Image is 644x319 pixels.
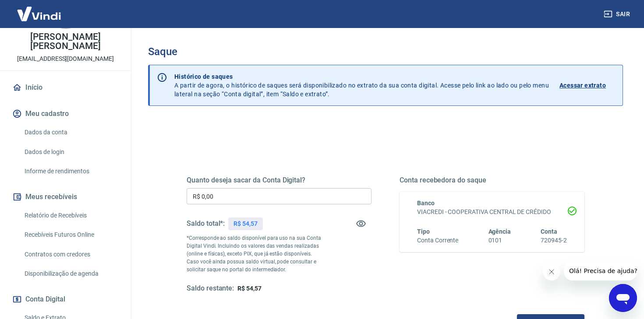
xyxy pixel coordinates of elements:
[541,236,567,245] h6: 720945-2
[17,54,114,63] p: [EMAIL_ADDRESS][DOMAIN_NAME]
[21,226,120,244] a: Recebíveis Futuros Online
[234,219,258,228] p: R$ 54,57
[187,284,234,293] h5: Saldo restante:
[564,261,637,280] iframe: Message from company
[417,207,567,217] h6: VIACREDI - COOPERATIVA CENTRAL DE CRÉDIDO
[417,236,458,245] h6: Conta Corrente
[187,219,225,228] h5: Saldo total*:
[148,46,623,58] h3: Saque
[541,228,557,235] span: Conta
[21,143,120,161] a: Dados de login
[488,228,511,235] span: Agência
[174,72,549,81] p: Histórico de saques
[187,234,326,273] p: *Corresponde ao saldo disponível para uso na sua Conta Digital Vindi. Incluindo os valores das ve...
[11,78,120,97] a: Início
[400,176,584,185] h5: Conta recebedora do saque
[21,265,120,283] a: Disponibilização de agenda
[559,72,616,98] a: Acessar extrato
[11,290,120,309] button: Conta Digital
[5,6,74,13] span: Olá! Precisa de ajuda?
[187,176,372,185] h5: Quanto deseja sacar da Conta Digital?
[21,245,120,263] a: Contratos com credores
[417,228,430,235] span: Tipo
[602,6,633,22] button: Sair
[609,284,637,312] iframe: Button to launch messaging window
[417,200,435,207] span: Banco
[11,187,120,207] button: Meus recebíveis
[559,81,606,90] p: Acessar extrato
[174,72,549,98] p: A partir de agora, o histórico de saques será disponibilizado no extrato da sua conta digital. Ac...
[21,162,120,180] a: Informe de rendimentos
[7,32,124,51] p: [PERSON_NAME] [PERSON_NAME]
[488,236,511,245] h6: 0101
[21,123,120,141] a: Dados da conta
[21,207,120,224] a: Relatório de Recebíveis
[543,263,560,280] iframe: Close message
[11,0,67,27] img: Vindi
[237,285,262,292] span: R$ 54,57
[11,104,120,123] button: Meu cadastro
